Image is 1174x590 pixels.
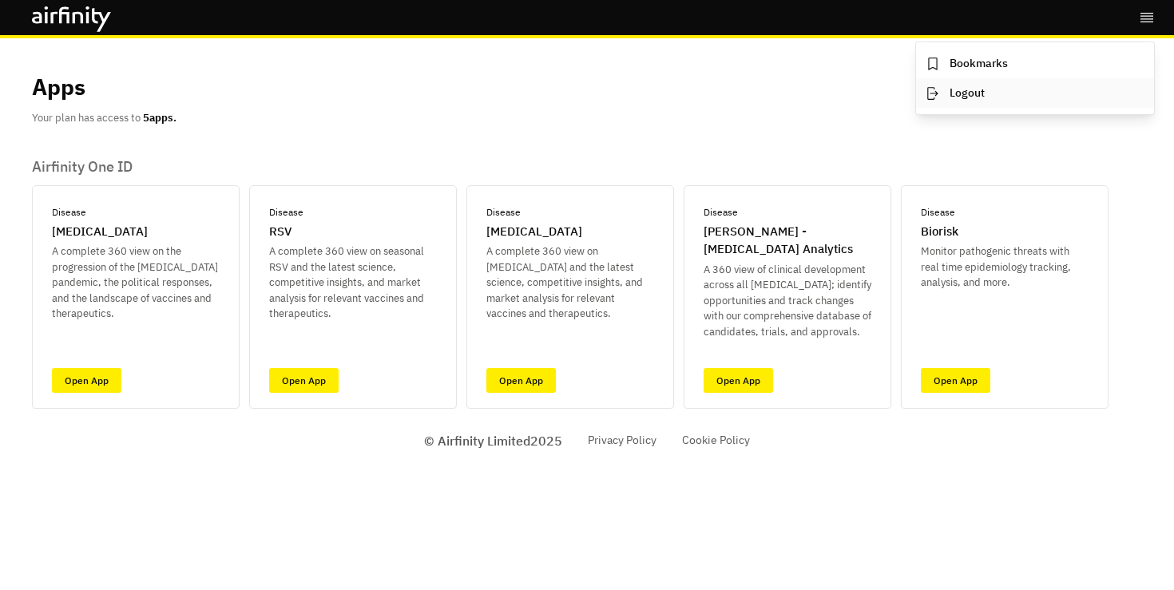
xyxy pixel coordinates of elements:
[704,223,871,259] p: [PERSON_NAME] - [MEDICAL_DATA] Analytics
[921,244,1089,291] p: Monitor pathogenic threats with real time epidemiology tracking, analysis, and more.
[921,223,958,241] p: Biorisk
[486,244,654,322] p: A complete 360 view on [MEDICAL_DATA] and the latest science, competitive insights, and market an...
[486,205,521,220] p: Disease
[52,205,86,220] p: Disease
[52,244,220,322] p: A complete 360 view on the progression of the [MEDICAL_DATA] pandemic, the political responses, a...
[32,110,176,126] p: Your plan has access to
[588,432,656,449] a: Privacy Policy
[32,70,85,104] p: Apps
[269,368,339,393] a: Open App
[269,205,303,220] p: Disease
[921,368,990,393] a: Open App
[269,223,292,241] p: RSV
[704,262,871,340] p: A 360 view of clinical development across all [MEDICAL_DATA]; identify opportunities and track ch...
[486,223,582,241] p: [MEDICAL_DATA]
[486,368,556,393] a: Open App
[704,205,738,220] p: Disease
[52,223,148,241] p: [MEDICAL_DATA]
[704,368,773,393] a: Open App
[921,205,955,220] p: Disease
[269,244,437,322] p: A complete 360 view on seasonal RSV and the latest science, competitive insights, and market anal...
[143,111,176,125] b: 5 apps.
[52,368,121,393] a: Open App
[424,431,562,450] p: © Airfinity Limited 2025
[32,158,1109,176] p: Airfinity One ID
[682,432,750,449] a: Cookie Policy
